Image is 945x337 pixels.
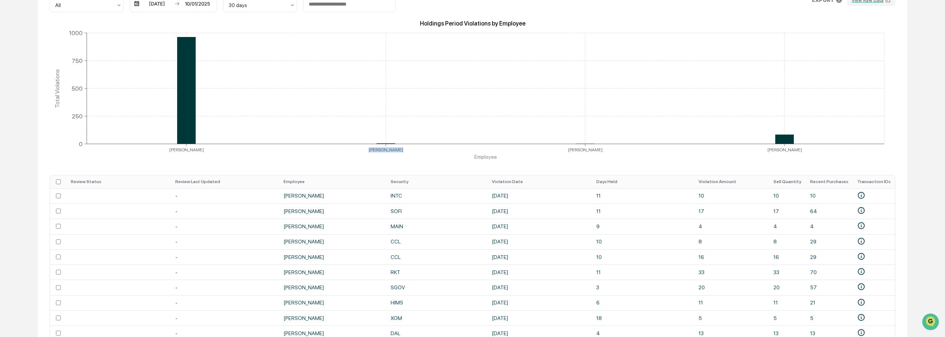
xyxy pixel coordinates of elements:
[694,234,769,249] td: 8
[694,175,769,188] th: Violation Amount
[52,125,90,131] a: Powered byPylon
[487,280,592,295] td: [DATE]
[592,249,694,264] td: 10
[25,64,94,70] div: We're available if you need us!
[279,234,386,249] td: [PERSON_NAME]
[171,219,279,234] td: -
[592,234,694,249] td: 10
[72,85,83,92] tspan: 500
[15,93,48,101] span: Preclearance
[279,249,386,264] td: [PERSON_NAME]
[66,175,171,188] th: Review Status
[592,295,694,310] td: 6
[806,249,853,264] td: 29
[72,112,83,119] tspan: 250
[769,264,806,280] td: 33
[769,188,806,203] td: 10
[592,203,694,219] td: 11
[592,219,694,234] td: 9
[769,249,806,264] td: 16
[592,310,694,326] td: 18
[769,219,806,234] td: 4
[568,147,603,152] tspan: [PERSON_NAME]
[141,1,173,7] div: [DATE]
[487,175,592,188] th: Violation Date
[134,1,140,7] img: calendar
[171,295,279,310] td: -
[592,280,694,295] td: 3
[694,295,769,310] td: 11
[25,57,122,64] div: Start new chat
[806,175,853,188] th: Recent Purchases
[7,94,13,100] div: 🖐️
[487,188,592,203] td: [DATE]
[169,147,204,152] tspan: [PERSON_NAME]
[386,219,487,234] td: MAIN
[769,234,806,249] td: 8
[487,234,592,249] td: [DATE]
[487,295,592,310] td: [DATE]
[51,90,95,104] a: 🗄️Attestations
[171,234,279,249] td: -
[386,264,487,280] td: RKT
[171,175,279,188] th: Review Last Updated
[857,267,865,276] svg: • Plaid-gxqaZ4rQy8spvkapBaQ7hg15PAoyb7c6K7A3Y
[79,140,83,147] tspan: 0
[7,108,13,114] div: 🔎
[487,219,592,234] td: [DATE]
[4,90,51,104] a: 🖐️Preclearance
[279,295,386,310] td: [PERSON_NAME]
[769,280,806,295] td: 20
[386,249,487,264] td: CCL
[857,191,865,199] svg: • Plaid-8KaPBDojQkueXKQeyQr0toY5Kexz0mSYvLZJD
[15,107,47,115] span: Data Lookup
[4,104,50,118] a: 🔎Data Lookup
[386,295,487,310] td: HIMS
[694,280,769,295] td: 20
[806,295,853,310] td: 21
[386,188,487,203] td: INTC
[182,1,213,7] div: 10/01/2025
[769,203,806,219] td: 17
[857,283,865,291] svg: • Charles Schwab-G|3974-2315-2025-05-30-SGOV-20-100.6735
[386,175,487,188] th: Security
[279,188,386,203] td: [PERSON_NAME]
[806,280,853,295] td: 57
[769,175,806,188] th: Sell Quantity
[857,206,865,215] svg: • Plaid-ZqPap1DxLRHOwYyORyVzHR4L9YrJkMU8kAvVd
[72,57,83,64] tspan: 750
[857,237,865,245] svg: • Plaid-b06MZAk7b8s7OP97J90RHd753y4QYzCPDb9gz • Plaid-b06MZAk7b8s7OP97J90RHd753y4QYzCPDb9gz • Pla...
[694,249,769,264] td: 16
[694,203,769,219] td: 17
[279,175,386,188] th: Employee
[386,203,487,219] td: SOFI
[853,175,895,188] th: Transaction IDs
[487,203,592,219] td: [DATE]
[806,188,853,203] td: 10
[279,203,386,219] td: [PERSON_NAME]
[857,298,865,306] svg: • Plaid-ORqX8gr3POimkE1mP19Xf8zAqnr0DYUpgk4VL
[769,295,806,310] td: 11
[857,328,865,337] svg: • Plaid-X1maQL64w8IAJ4BAjBNdCQEMgOp9Axtzap60d
[487,249,592,264] td: [DATE]
[69,29,83,36] tspan: 1000
[806,203,853,219] td: 64
[767,147,802,152] tspan: [PERSON_NAME]
[74,125,90,131] span: Pylon
[171,310,279,326] td: -
[694,264,769,280] td: 33
[806,219,853,234] td: 4
[279,280,386,295] td: [PERSON_NAME]
[126,59,135,68] button: Start new chat
[857,252,865,260] svg: • Plaid-b06MZAk7b8s7OP97J90RHd753y4QYzCPDb9gz • Plaid-b06MZAk7b8s7OP97J90RHd753y4QYzCPDb9gz • Pla...
[487,310,592,326] td: [DATE]
[7,57,21,70] img: 1746055101610-c473b297-6a78-478c-a979-82029cc54cd1
[592,175,694,188] th: Days Held
[171,188,279,203] td: -
[171,264,279,280] td: -
[54,94,60,100] div: 🗄️
[857,222,865,230] svg: • Plaid-o7xpPbwQ04sgELYgjYrxFvenbwKNDpHrbxOoA
[857,313,865,321] svg: • Plaid-RpyR8VxkOJSApxkAPkN9CKw80RYbz5U9qz14p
